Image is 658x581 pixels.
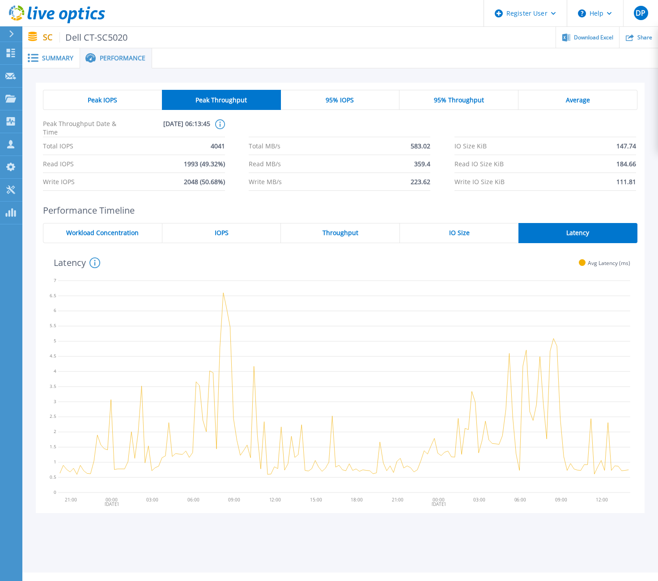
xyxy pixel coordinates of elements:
[43,205,637,215] h2: Performance Timeline
[637,35,652,40] span: Share
[50,383,56,389] text: 3.5
[454,173,505,190] span: Write IO Size KiB
[636,9,645,17] span: DP
[187,497,200,503] text: 06:00
[616,173,636,190] span: 111.81
[566,97,590,104] span: Average
[588,260,630,266] span: Avg Latency (ms)
[556,497,568,503] text: 09:00
[323,229,358,236] span: Throughput
[184,173,225,190] span: 2048 (50.68%)
[211,137,225,155] span: 4041
[54,368,56,374] text: 4
[127,119,210,137] span: [DATE] 06:13:45
[351,497,363,503] text: 18:00
[215,229,229,236] span: IOPS
[106,497,118,503] text: 00:00
[43,155,74,173] span: Read IOPS
[59,32,128,42] span: Dell CT-SC5020
[434,97,484,104] span: 95% Throughput
[269,497,281,503] text: 12:00
[574,35,613,40] span: Download Excel
[249,137,280,155] span: Total MB/s
[474,497,486,503] text: 03:00
[195,97,247,104] span: Peak Throughput
[616,137,636,155] span: 147.74
[411,137,430,155] span: 583.02
[515,497,527,503] text: 06:00
[54,307,56,313] text: 6
[229,497,241,503] text: 09:00
[432,501,446,507] text: [DATE]
[65,497,77,503] text: 21:00
[50,474,56,480] text: 0.5
[54,337,56,344] text: 5
[50,413,56,419] text: 2.5
[54,257,100,268] h4: Latency
[66,229,139,236] span: Workload Concentration
[249,155,281,173] span: Read MB/s
[100,55,145,61] span: Performance
[454,155,504,173] span: Read IO Size KiB
[147,497,159,503] text: 03:00
[184,155,225,173] span: 1993 (49.32%)
[392,497,404,503] text: 21:00
[54,398,56,404] text: 3
[43,32,128,42] p: SC
[105,501,119,507] text: [DATE]
[54,428,56,434] text: 2
[414,155,430,173] span: 359.4
[326,97,354,104] span: 95% IOPS
[597,497,609,503] text: 12:00
[50,322,56,328] text: 5.5
[449,229,470,236] span: IO Size
[616,155,636,173] span: 184.66
[433,497,445,503] text: 00:00
[43,119,127,137] span: Peak Throughput Date & Time
[566,229,589,236] span: Latency
[411,173,430,190] span: 223.62
[54,459,56,465] text: 1
[454,137,487,155] span: IO Size KiB
[249,173,282,190] span: Write MB/s
[54,277,56,283] text: 7
[43,137,73,155] span: Total IOPS
[50,353,56,359] text: 4.5
[50,443,56,450] text: 1.5
[88,97,117,104] span: Peak IOPS
[43,173,75,190] span: Write IOPS
[54,489,56,495] text: 0
[50,292,56,299] text: 6.5
[310,497,323,503] text: 15:00
[42,55,73,61] span: Summary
